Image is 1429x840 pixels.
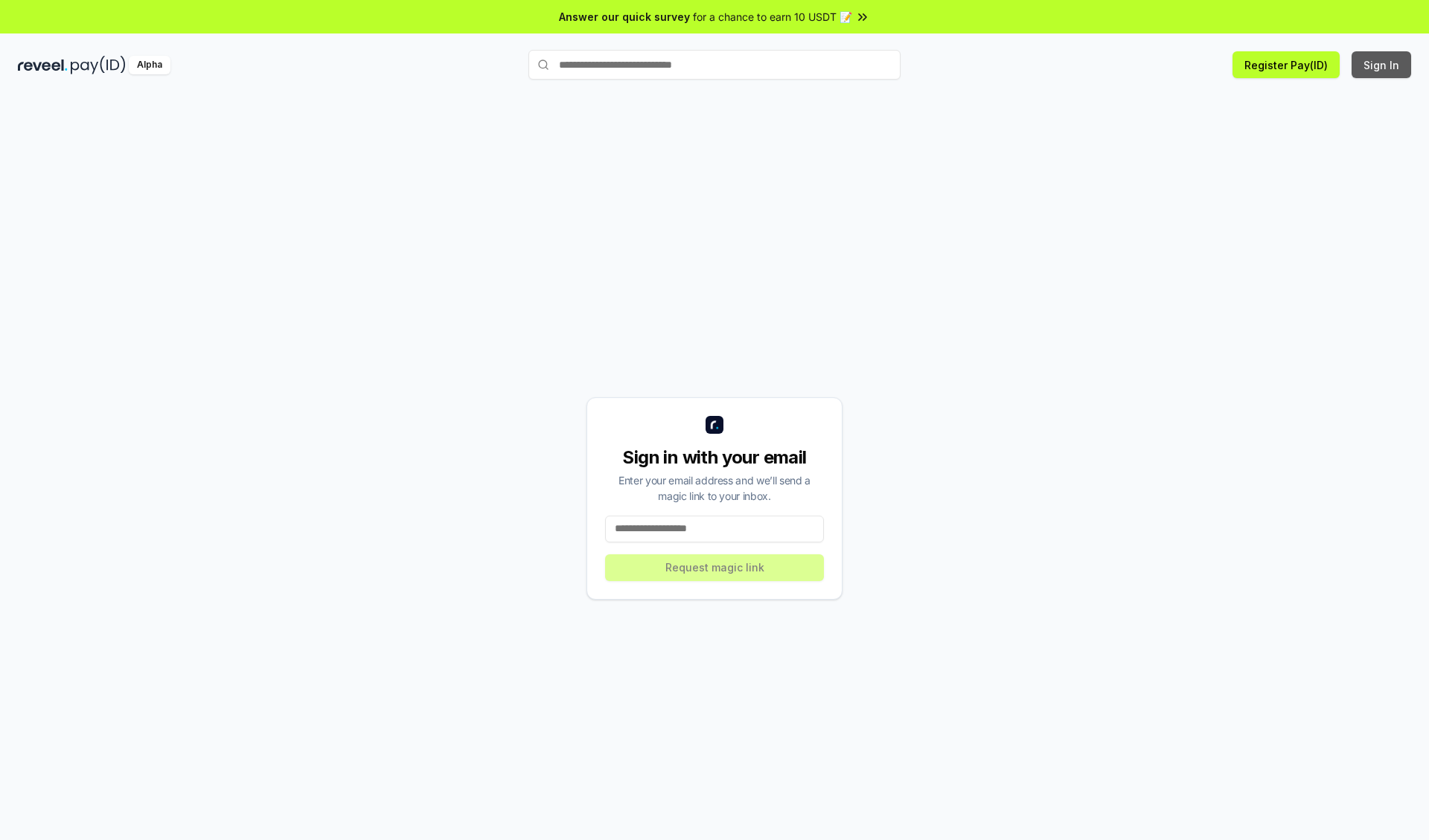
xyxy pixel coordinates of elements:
[706,416,723,434] img: logo_small
[559,9,690,25] span: Answer our quick survey
[18,56,68,74] img: reveel_dark
[693,9,852,25] span: for a chance to earn 10 USDT 📝
[129,56,170,74] div: Alpha
[605,472,824,504] div: Enter your email address and we’ll send a magic link to your inbox.
[1352,51,1411,78] button: Sign In
[605,446,824,469] div: Sign in with your email
[71,56,126,74] img: pay_id
[1233,51,1340,78] button: Register Pay(ID)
